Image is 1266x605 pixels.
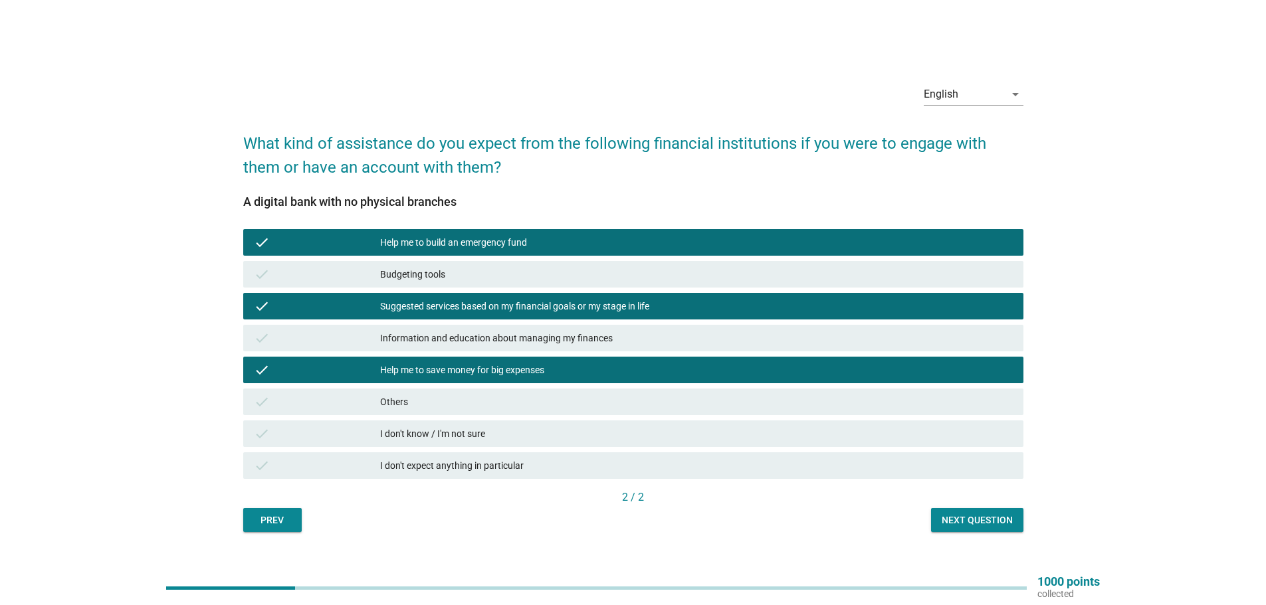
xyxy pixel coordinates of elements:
[380,362,1013,378] div: Help me to save money for big expenses
[254,330,270,346] i: check
[243,489,1023,505] div: 2 / 2
[254,426,270,442] i: check
[380,330,1013,346] div: Information and education about managing my finances
[254,298,270,314] i: check
[254,234,270,250] i: check
[380,394,1013,410] div: Others
[1007,86,1023,102] i: arrow_drop_down
[380,426,1013,442] div: I don't know / I'm not sure
[254,513,291,527] div: Prev
[254,362,270,378] i: check
[254,394,270,410] i: check
[931,508,1023,532] button: Next question
[254,266,270,282] i: check
[380,234,1013,250] div: Help me to build an emergency fund
[243,508,302,532] button: Prev
[243,193,1023,211] div: A digital bank with no physical branches
[254,458,270,474] i: check
[942,513,1013,527] div: Next question
[380,298,1013,314] div: Suggested services based on my financial goals or my stage in life
[380,266,1013,282] div: Budgeting tools
[1037,576,1100,588] p: 1000 points
[243,118,1023,179] h2: What kind of assistance do you expect from the following financial institutions if you were to en...
[380,458,1013,474] div: I don't expect anything in particular
[1037,588,1100,600] p: collected
[924,88,958,100] div: English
